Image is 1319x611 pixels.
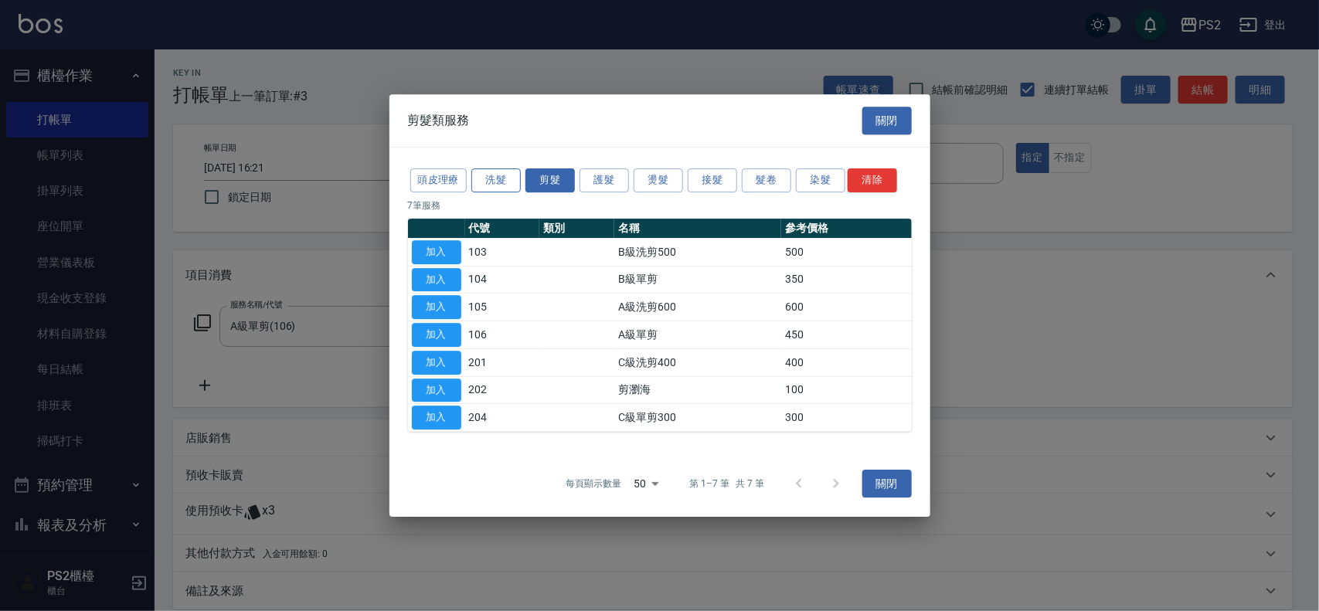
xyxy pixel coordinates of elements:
[412,378,461,402] button: 加入
[688,168,737,192] button: 接髮
[471,168,521,192] button: 洗髮
[465,294,540,321] td: 105
[580,168,629,192] button: 護髮
[634,168,683,192] button: 燙髮
[408,113,470,128] span: 剪髮類服務
[465,348,540,376] td: 201
[465,238,540,266] td: 103
[614,348,781,376] td: C級洗剪400
[862,107,912,135] button: 關閉
[465,404,540,432] td: 204
[862,470,912,498] button: 關閉
[408,199,912,212] p: 7 筆服務
[465,376,540,404] td: 202
[742,168,791,192] button: 髮卷
[614,294,781,321] td: A級洗剪600
[627,463,665,504] div: 50
[614,404,781,432] td: C級單剪300
[796,168,845,192] button: 染髮
[614,219,781,239] th: 名稱
[412,406,461,429] button: 加入
[614,321,781,349] td: A級單剪
[848,168,897,192] button: 清除
[539,219,614,239] th: 類別
[781,348,911,376] td: 400
[412,323,461,347] button: 加入
[465,321,540,349] td: 106
[781,321,911,349] td: 450
[781,219,911,239] th: 參考價格
[410,168,467,192] button: 頭皮理療
[465,266,540,294] td: 104
[525,168,575,192] button: 剪髮
[781,294,911,321] td: 600
[781,266,911,294] td: 350
[412,295,461,319] button: 加入
[781,238,911,266] td: 500
[412,240,461,264] button: 加入
[614,266,781,294] td: B級單剪
[614,238,781,266] td: B級洗剪500
[465,219,540,239] th: 代號
[781,376,911,404] td: 100
[412,351,461,375] button: 加入
[781,404,911,432] td: 300
[566,477,621,490] p: 每頁顯示數量
[412,268,461,292] button: 加入
[614,376,781,404] td: 剪瀏海
[689,477,764,490] p: 第 1–7 筆 共 7 筆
